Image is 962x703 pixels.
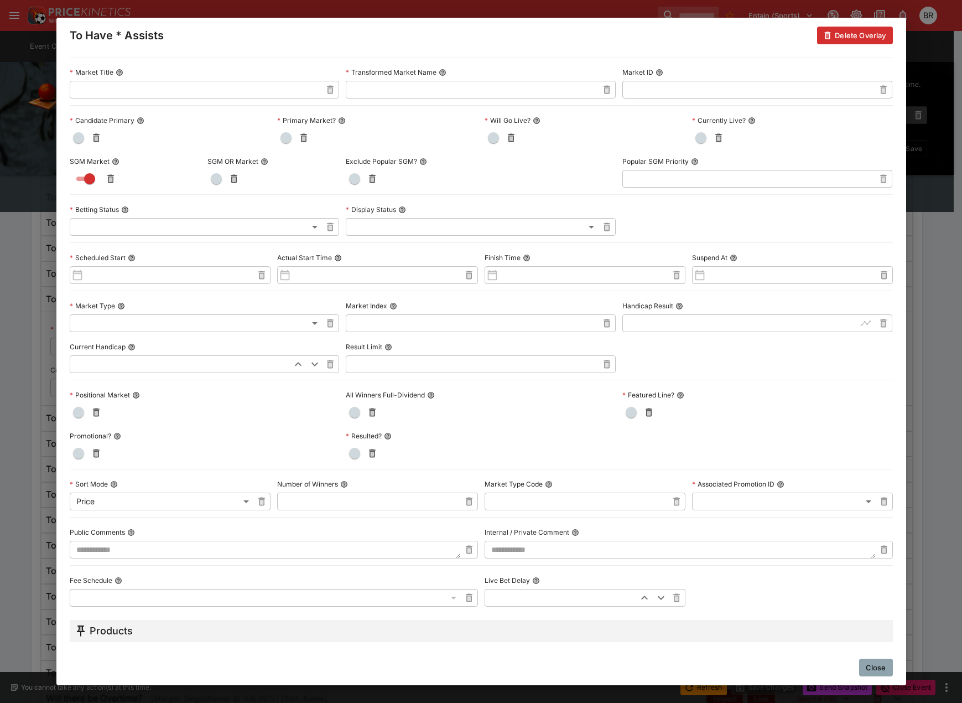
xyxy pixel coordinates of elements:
p: Suspend At [692,253,727,262]
p: Will Go Live? [485,116,531,125]
button: Display Status [398,206,406,214]
button: Finish Time [523,254,531,262]
button: Close [859,659,893,676]
p: Market Index [346,301,387,311]
button: Sort Mode [110,480,118,488]
button: Market Type [117,302,125,310]
button: Positional Market [132,391,140,399]
p: Candidate Primary [70,116,134,125]
p: Scheduled Start [70,253,126,262]
p: All Winners Full-Dividend [346,390,425,400]
h5: Products [90,624,133,637]
button: Market Index [389,302,397,310]
button: Current Handicap [128,343,136,351]
button: Associated Promotion ID [777,480,784,488]
p: Market ID [622,68,653,77]
button: Transformed Market Name [439,69,446,76]
p: Exclude Popular SGM? [346,157,417,166]
p: Sort Mode [70,479,108,489]
p: Popular SGM Priority [622,157,689,166]
p: Promotional? [70,431,111,441]
button: Exclude Popular SGM? [419,158,427,166]
button: All Winners Full-Dividend [427,391,435,399]
button: Handicap Result [675,302,683,310]
button: Featured Line? [677,391,684,399]
button: Number of Winners [340,480,348,488]
button: Suspend At [730,254,737,262]
p: Currently Live? [692,116,746,125]
p: Internal / Private Comment [485,528,569,537]
button: Delete Overlay [817,27,892,44]
p: Handicap Result [622,301,673,311]
button: Fee Schedule [115,577,122,585]
p: SGM Market [70,157,110,166]
p: SGM OR Market [207,157,258,166]
button: Actual Start Time [334,254,342,262]
p: Market Type Code [485,479,543,489]
p: Result Limit [346,342,382,351]
button: Result Limit [384,343,392,351]
p: Transformed Market Name [346,68,436,77]
button: Popular SGM Priority [691,158,699,166]
p: Featured Line? [622,390,674,400]
button: Public Comments [127,529,135,536]
p: Public Comments [70,528,125,537]
p: Primary Market? [277,116,336,125]
button: Promotional? [113,432,121,440]
button: Primary Market? [338,117,346,125]
button: Currently Live? [748,117,756,125]
p: Betting Status [70,205,119,214]
p: Display Status [346,205,396,214]
div: Price [70,493,253,510]
button: Live Bet Delay [532,577,540,585]
p: Market Title [70,68,113,77]
p: Current Handicap [70,342,126,351]
p: Number of Winners [277,479,338,489]
p: Associated Promotion ID [692,479,774,489]
p: Live Bet Delay [485,576,530,585]
button: SGM OR Market [261,158,268,166]
button: Betting Status [121,206,129,214]
p: Market Type [70,301,115,311]
button: Candidate Primary [137,117,144,125]
button: Market Type Code [545,480,553,488]
button: Scheduled Start [128,254,136,262]
p: Positional Market [70,390,130,400]
button: SGM Market [112,158,119,166]
button: Internal / Private Comment [571,529,579,536]
button: Will Go Live? [533,117,540,125]
button: Resulted? [384,432,392,440]
button: Market Title [116,69,123,76]
p: Resulted? [346,431,382,441]
h4: To Have * Assists [70,28,164,43]
p: Fee Schedule [70,576,112,585]
button: Market ID [656,69,663,76]
p: Finish Time [485,253,521,262]
p: Actual Start Time [277,253,332,262]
